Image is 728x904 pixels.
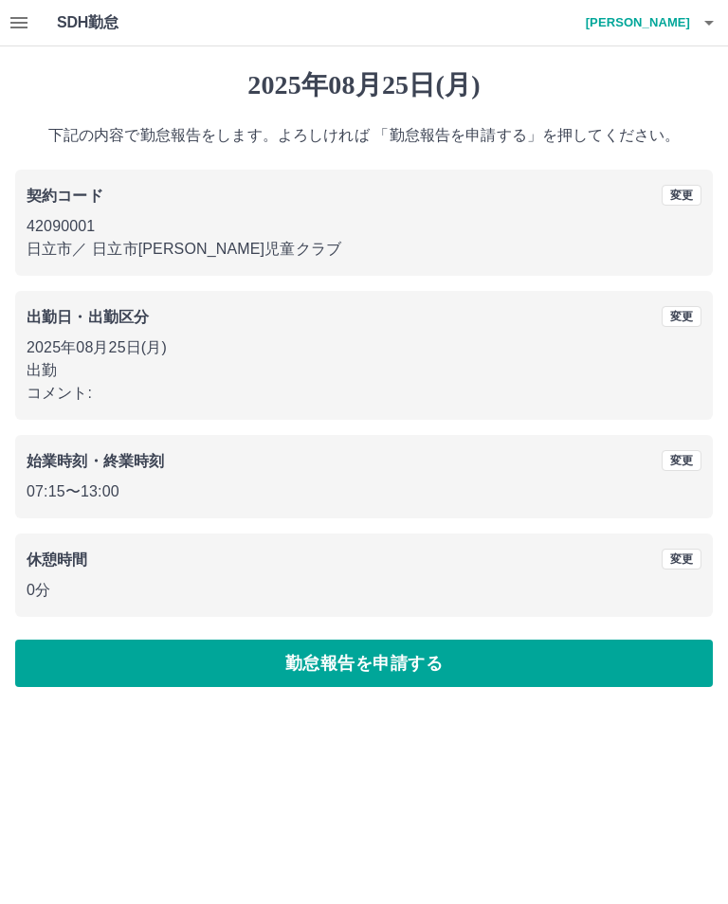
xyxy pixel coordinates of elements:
[662,450,701,471] button: 変更
[27,359,701,382] p: 出勤
[15,124,713,147] p: 下記の内容で勤怠報告をします。よろしければ 「勤怠報告を申請する」を押してください。
[27,188,103,204] b: 契約コード
[27,238,701,261] p: 日立市 ／ 日立市[PERSON_NAME]児童クラブ
[27,309,149,325] b: 出勤日・出勤区分
[15,640,713,687] button: 勤怠報告を申請する
[27,382,701,405] p: コメント:
[27,215,701,238] p: 42090001
[27,551,88,568] b: 休憩時間
[27,453,164,469] b: 始業時刻・終業時刻
[27,480,701,503] p: 07:15 〜 13:00
[662,306,701,327] button: 変更
[662,549,701,570] button: 変更
[15,69,713,101] h1: 2025年08月25日(月)
[27,336,701,359] p: 2025年08月25日(月)
[27,579,701,602] p: 0分
[662,185,701,206] button: 変更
